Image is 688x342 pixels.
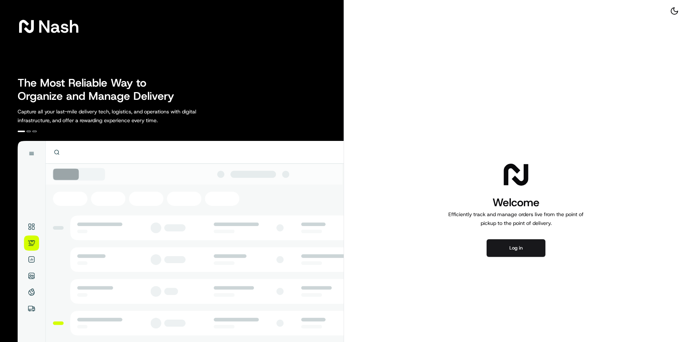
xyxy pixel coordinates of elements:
span: Nash [38,19,79,34]
p: Capture all your last-mile delivery tech, logistics, and operations with digital infrastructure, ... [18,107,229,125]
p: Efficiently track and manage orders live from the point of pickup to the point of delivery. [445,210,587,228]
h2: The Most Reliable Way to Organize and Manage Delivery [18,76,182,103]
h1: Welcome [445,195,587,210]
button: Log in [487,239,545,257]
